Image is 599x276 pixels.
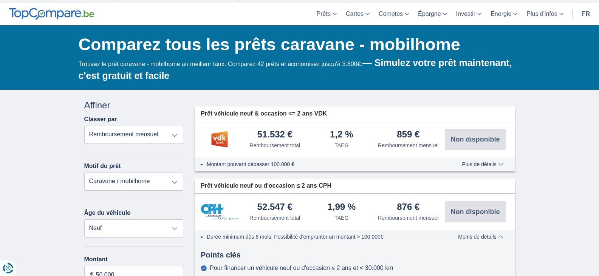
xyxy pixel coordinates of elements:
a: Énergie [486,3,522,25]
a: Épargne [413,3,452,25]
div: Remboursement mensuel [378,142,438,149]
h1: Comparez tous les prêts caravane - mobilhome [79,33,515,56]
div: Points clés [195,250,515,261]
label: Montant [84,256,184,263]
a: Prêts [312,3,341,25]
div: TAEG [334,214,348,222]
img: TopCompare [9,8,94,20]
a: Plus d'infos [522,3,568,25]
div: Remboursement total [249,214,300,222]
div: 876 € [397,202,419,213]
label: Âge du véhicule [84,210,131,216]
button: Non disponible [445,129,506,150]
button: Non disponible [445,201,506,222]
img: pret personnel VDK bank [201,130,238,149]
b: — Simulez votre prêt maintenant, c'est gratuit et facile [79,57,512,81]
img: pret personnel CPH Banque [201,204,238,220]
div: Pour financer un véhicule neuf ou d'occasion ≤ 2 ans et < 30.000 km [210,265,393,271]
div: Remboursement mensuel [378,214,438,222]
span: Non disponible [451,208,500,215]
div: 859 € [397,130,419,140]
button: Plus de détails [456,161,509,167]
div: Trouvez le prêt caravane - mobilhome au meilleur taux. Comparez 42 prêts et économisez jusqu'à 3.... [79,56,515,82]
div: 1,2 % [330,130,353,140]
a: fr [577,3,594,25]
div: 52.547 € [257,202,293,213]
span: Prêt véhicule neuf ou d'occasion ≤ 2 ans CPH [201,182,331,190]
button: Moins de détails [452,234,509,240]
li: Montant pouvant dépasser 100.000 € [207,160,440,168]
div: Remboursement total [249,142,300,149]
span: Plus de détails [462,162,503,167]
label: Classer par [84,116,117,123]
div: 1,99 % [327,202,356,213]
span: Moins de détails [458,234,503,239]
a: Comptes [374,3,413,25]
label: Motif du prêt [84,163,121,170]
span: Prêt véhicule neuf & occasion <= 2 ans VDK [201,109,327,118]
a: Investir [452,3,486,25]
span: Non disponible [451,136,500,143]
li: Durée minimum dès 6 mois; Possibilité d'emprunter un montant > 100.000€ [207,233,440,241]
div: Affiner [84,99,184,112]
div: 51.532 € [257,130,293,140]
a: Cartes [341,3,374,25]
div: TAEG [334,142,348,149]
